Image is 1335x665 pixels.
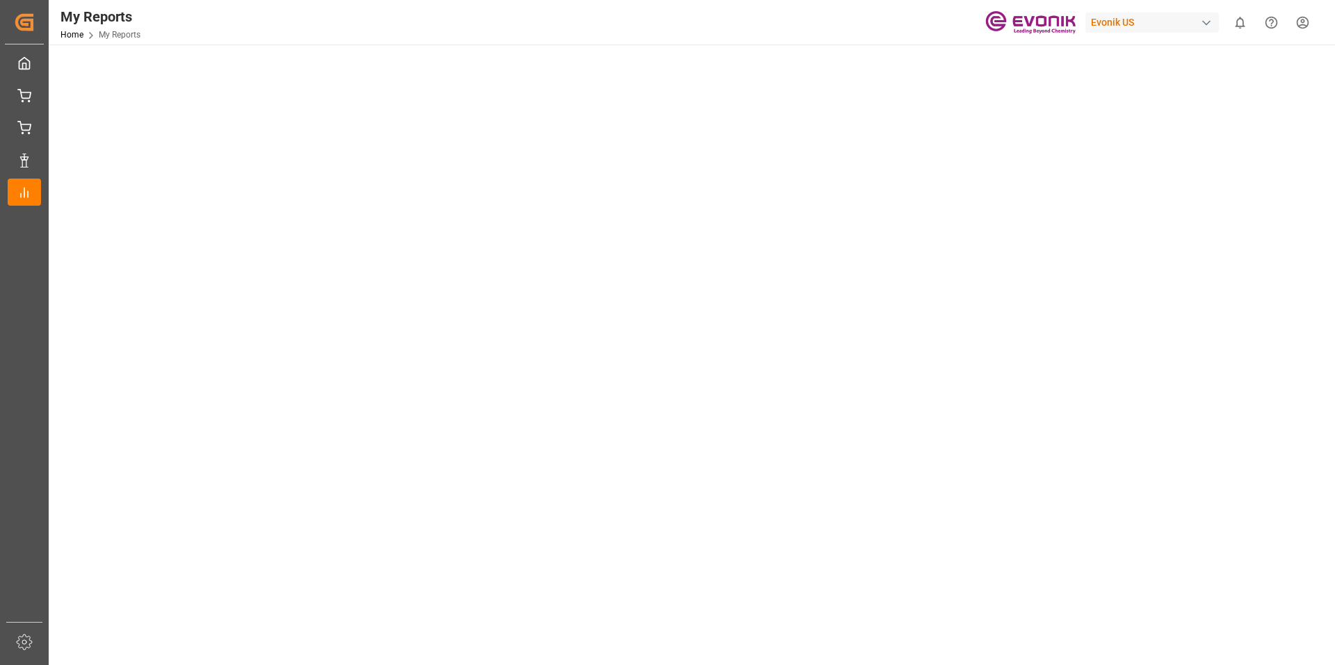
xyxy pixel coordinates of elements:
img: Evonik-brand-mark-Deep-Purple-RGB.jpeg_1700498283.jpeg [985,10,1076,35]
div: My Reports [60,6,140,27]
a: Home [60,30,83,40]
button: Help Center [1256,7,1287,38]
button: show 0 new notifications [1224,7,1256,38]
div: Evonik US [1085,13,1219,33]
button: Evonik US [1085,9,1224,35]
